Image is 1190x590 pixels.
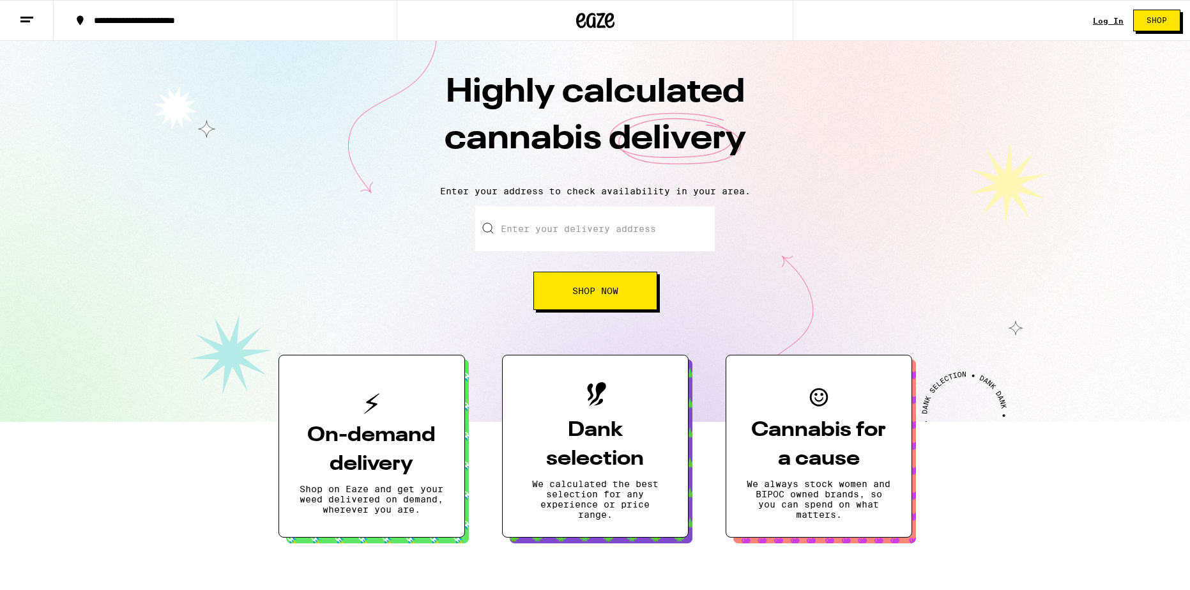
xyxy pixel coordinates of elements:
[13,186,1177,196] p: Enter your address to check availability in your area.
[372,70,819,176] h1: Highly calculated cannabis delivery
[523,416,667,474] h3: Dank selection
[1093,17,1124,25] a: Log In
[1133,10,1180,31] button: Shop
[533,272,657,310] button: Shop Now
[747,479,891,520] p: We always stock women and BIPOC owned brands, so you can spend on what matters.
[523,479,667,520] p: We calculated the best selection for any experience or price range.
[300,421,444,479] h3: On-demand delivery
[502,355,689,538] button: Dank selectionWe calculated the best selection for any experience or price range.
[1147,17,1167,24] span: Shop
[278,355,465,538] button: On-demand deliveryShop on Eaze and get your weed delivered on demand, wherever you are.
[1124,10,1190,31] a: Shop
[475,206,715,251] input: Enter your delivery address
[747,416,891,474] h3: Cannabis for a cause
[300,484,444,515] p: Shop on Eaze and get your weed delivered on demand, wherever you are.
[726,355,912,538] button: Cannabis for a causeWe always stock women and BIPOC owned brands, so you can spend on what matters.
[572,286,618,295] span: Shop Now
